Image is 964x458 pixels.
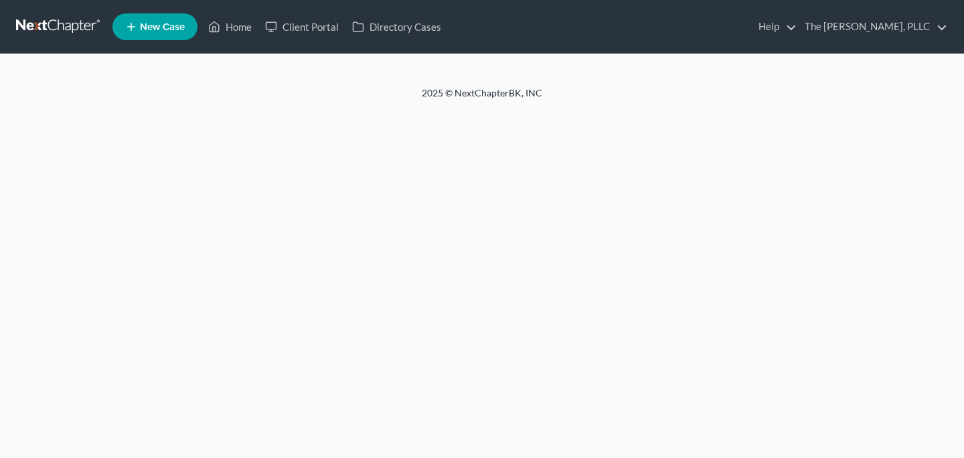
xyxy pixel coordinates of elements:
a: The [PERSON_NAME], PLLC [798,15,947,39]
div: 2025 © NextChapterBK, INC [100,86,864,110]
a: Help [752,15,797,39]
new-legal-case-button: New Case [112,13,197,40]
a: Directory Cases [345,15,448,39]
a: Home [202,15,258,39]
a: Client Portal [258,15,345,39]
